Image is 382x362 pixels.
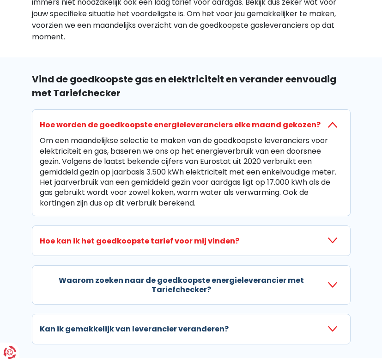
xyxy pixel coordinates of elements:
h2: Vind de goedkoopste gas en elektriciteit en verander eenvoudig met Tariefchecker [32,72,351,100]
button: Kan ik gemakkelijk van leverancier veranderen? [40,322,343,337]
h3: Kan ik gemakkelijk van leverancier veranderen? [40,325,229,333]
button: Hoe kan ik het goedkoopste tarief voor mij vinden? [40,233,343,248]
h3: Hoe kan ik het goedkoopste tarief voor mij vinden? [40,237,239,245]
button: Hoe worden de goedkoopste energieleveranciers elke maand gekozen? [40,117,343,132]
button: Waarom zoeken naar de goedkoopste energieleverancier met Tariefchecker? [40,273,343,296]
h3: Hoe worden de goedkoopste energieleveranciers elke maand gekozen? [40,120,321,129]
h3: Waarom zoeken naar de goedkoopste energieleverancier met Tariefchecker? [40,276,323,293]
div: Om een maandelijkse selectie te maken van de goedkoopste leveranciers voor elektriciteit en gas, ... [40,136,343,208]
